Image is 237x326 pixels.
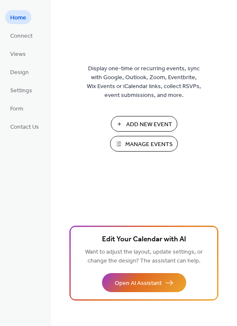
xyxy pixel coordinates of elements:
span: Settings [10,86,32,95]
span: Add New Event [126,120,172,129]
button: Add New Event [111,116,177,132]
a: Design [5,65,34,79]
span: Contact Us [10,123,39,132]
span: Design [10,68,29,77]
a: Settings [5,83,37,97]
span: Manage Events [125,140,173,149]
a: Contact Us [5,119,44,133]
span: Connect [10,32,33,41]
span: Form [10,105,23,113]
span: Home [10,14,26,22]
a: Views [5,47,31,61]
span: Open AI Assistant [115,279,162,288]
button: Open AI Assistant [102,273,186,292]
a: Home [5,10,31,24]
span: Views [10,50,26,59]
a: Form [5,101,28,115]
span: Want to adjust the layout, update settings, or change the design? The assistant can help. [85,246,203,267]
a: Connect [5,28,38,42]
span: Display one-time or recurring events, sync with Google, Outlook, Zoom, Eventbrite, Wix Events or ... [87,64,201,100]
span: Edit Your Calendar with AI [102,234,186,246]
button: Manage Events [110,136,178,152]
